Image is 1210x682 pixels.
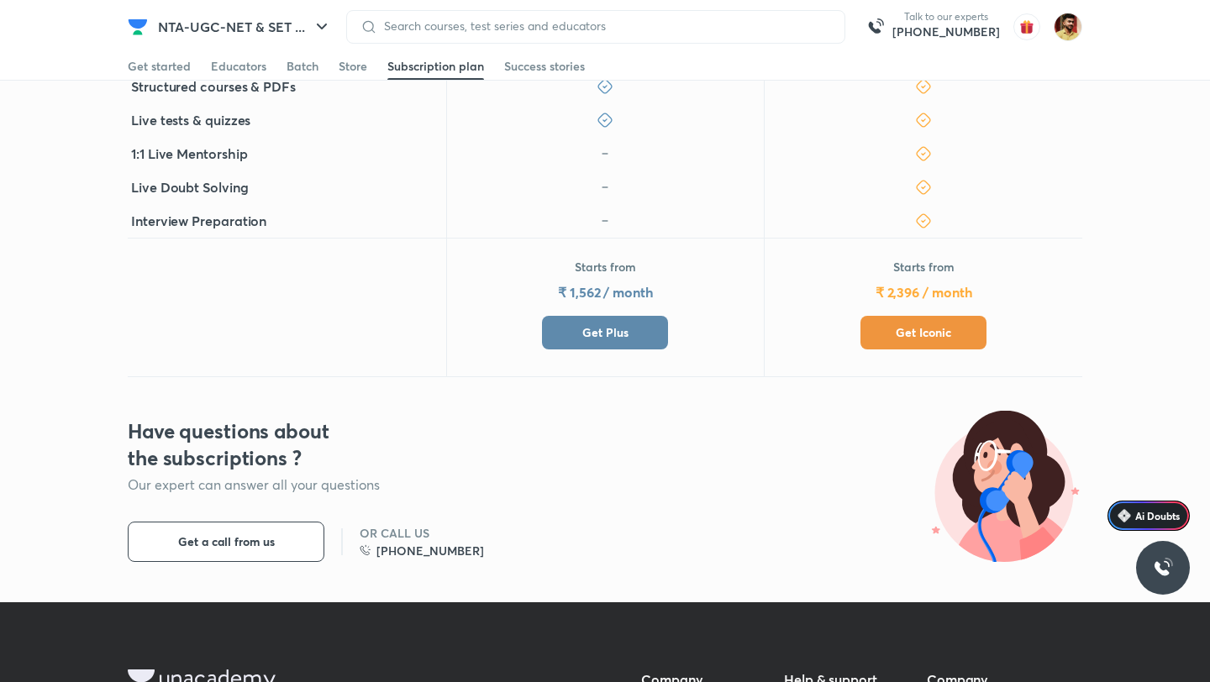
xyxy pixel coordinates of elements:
h5: Live Doubt Solving [131,177,249,197]
p: Our expert can answer all your questions [128,475,508,495]
h5: Interview Preparation [131,211,266,231]
img: Abdul Razik [1054,13,1082,41]
a: [PHONE_NUMBER] [360,542,484,559]
button: NTA-UGC-NET & SET ... [148,10,342,44]
a: Subscription plan [387,53,484,80]
div: Subscription plan [387,58,484,75]
span: Ai Doubts [1135,509,1180,522]
img: icon [597,179,613,196]
div: Store [339,58,367,75]
p: Starts from [893,259,955,275]
h3: Have questions about the subscriptions ? [128,417,355,471]
h6: [PHONE_NUMBER] [376,542,484,559]
h6: OR CALL US [360,525,484,542]
div: Success stories [504,58,585,75]
img: illustration [931,411,1082,562]
h5: ₹ 2,396 / month [876,282,972,302]
a: Success stories [504,53,585,80]
button: Get Iconic [860,316,986,349]
span: Get a call from us [178,533,275,550]
img: icon [597,145,613,162]
span: Get Iconic [896,324,951,341]
h5: Live tests & quizzes [131,110,250,130]
p: Talk to our experts [892,10,1000,24]
a: [PHONE_NUMBER] [892,24,1000,40]
img: avatar [1013,13,1040,40]
a: Ai Doubts [1107,501,1190,531]
h5: Structured courses & PDFs [131,76,296,97]
button: Get a call from us [128,522,324,562]
img: ttu [1153,558,1173,578]
p: Starts from [575,259,636,275]
a: Batch [287,53,318,80]
input: Search courses, test series and educators [377,19,831,33]
span: Get Plus [582,324,629,341]
h5: ₹ 1,562 / month [558,282,653,302]
a: Get started [128,53,191,80]
img: Company Logo [128,17,148,37]
button: Get Plus [542,316,668,349]
img: icon [597,212,613,229]
img: Icon [1118,509,1131,522]
h5: 1:1 Live Mentorship [131,144,247,164]
div: Educators [211,58,266,75]
div: Get started [128,58,191,75]
a: Educators [211,53,266,80]
img: call-us [859,10,892,44]
a: Store [339,53,367,80]
div: Batch [287,58,318,75]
